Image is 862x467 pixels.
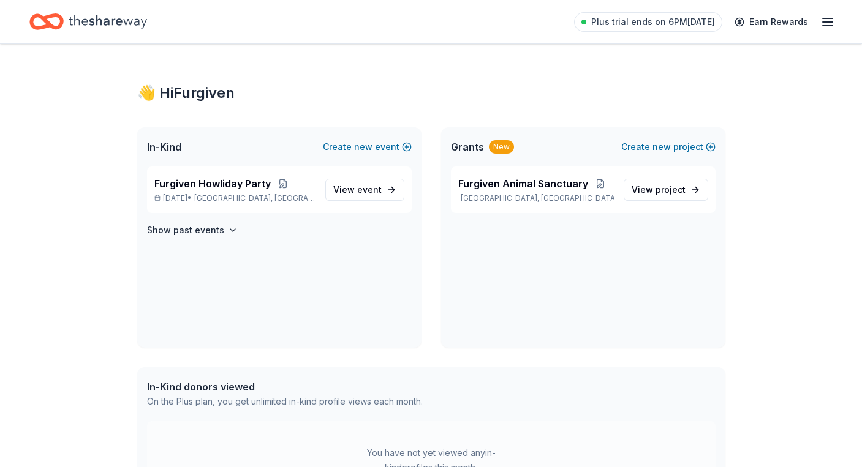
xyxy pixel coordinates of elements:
[154,176,271,191] span: Furgiven Howliday Party
[137,83,725,103] div: 👋 Hi Furgiven
[458,193,614,203] p: [GEOGRAPHIC_DATA], [GEOGRAPHIC_DATA]
[323,140,412,154] button: Createnewevent
[591,15,715,29] span: Plus trial ends on 6PM[DATE]
[451,140,484,154] span: Grants
[194,193,315,203] span: [GEOGRAPHIC_DATA], [GEOGRAPHIC_DATA]
[656,184,686,195] span: project
[147,223,238,237] button: Show past events
[489,140,514,154] div: New
[458,176,588,191] span: Furgiven Animal Sanctuary
[147,140,181,154] span: In-Kind
[652,140,671,154] span: new
[357,184,382,195] span: event
[29,7,147,36] a: Home
[147,379,423,394] div: In-Kind donors viewed
[574,12,722,32] a: Plus trial ends on 6PM[DATE]
[333,182,382,197] span: View
[154,193,316,203] p: [DATE] •
[147,223,224,237] h4: Show past events
[621,140,716,154] button: Createnewproject
[632,182,686,197] span: View
[624,179,708,201] a: View project
[147,394,423,409] div: On the Plus plan, you get unlimited in-kind profile views each month.
[325,179,404,201] a: View event
[354,140,372,154] span: new
[727,11,815,33] a: Earn Rewards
